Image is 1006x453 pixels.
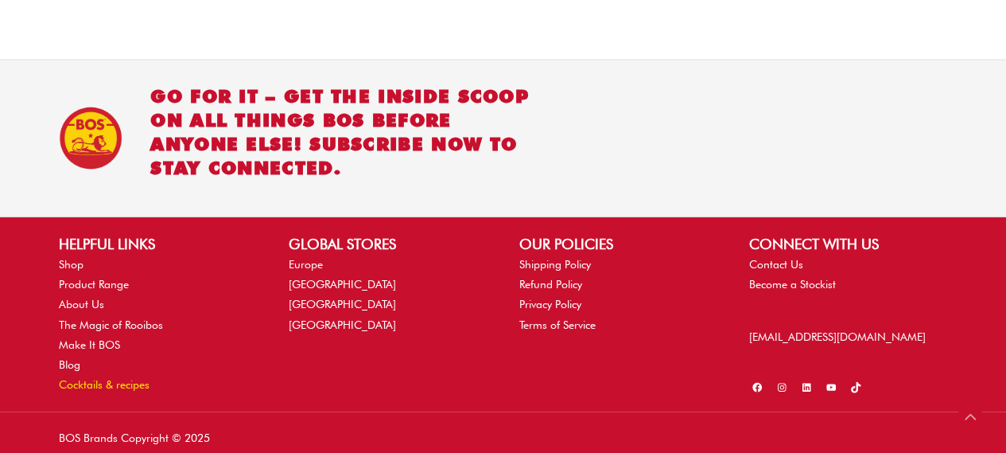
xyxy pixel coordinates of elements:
[289,233,487,255] h2: GLOBAL STORES
[519,298,581,310] a: Privacy Policy
[43,428,503,449] div: BOS Brands Copyright © 2025
[59,378,150,391] a: Cocktails & recipes
[59,318,163,331] a: The Magic of Rooibos
[59,258,84,271] a: Shop
[519,318,596,331] a: Terms of Service
[289,258,323,271] a: Europe
[59,233,257,255] h2: HELPFUL LINKS
[59,107,122,170] img: BOS Ice Tea
[519,278,582,291] a: Refund Policy
[749,233,947,255] h2: CONNECT WITH US
[749,278,836,291] a: Become a Stockist
[749,258,803,271] a: Contact Us
[59,278,129,291] a: Product Range
[150,84,537,180] h2: Go for it – get the inside scoop on all things BOS before anyone else! Subscribe now to stay conn...
[749,330,926,343] a: [EMAIL_ADDRESS][DOMAIN_NAME]
[59,298,104,310] a: About Us
[59,358,80,371] a: Blog
[289,278,396,291] a: [GEOGRAPHIC_DATA]
[519,258,591,271] a: Shipping Policy
[59,255,257,395] nav: HELPFUL LINKS
[749,255,947,295] nav: CONNECT WITH US
[59,338,120,351] a: Make It BOS
[289,255,487,335] nav: GLOBAL STORES
[519,255,717,335] nav: OUR POLICIES
[289,298,396,310] a: [GEOGRAPHIC_DATA]
[519,233,717,255] h2: OUR POLICIES
[289,318,396,331] a: [GEOGRAPHIC_DATA]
